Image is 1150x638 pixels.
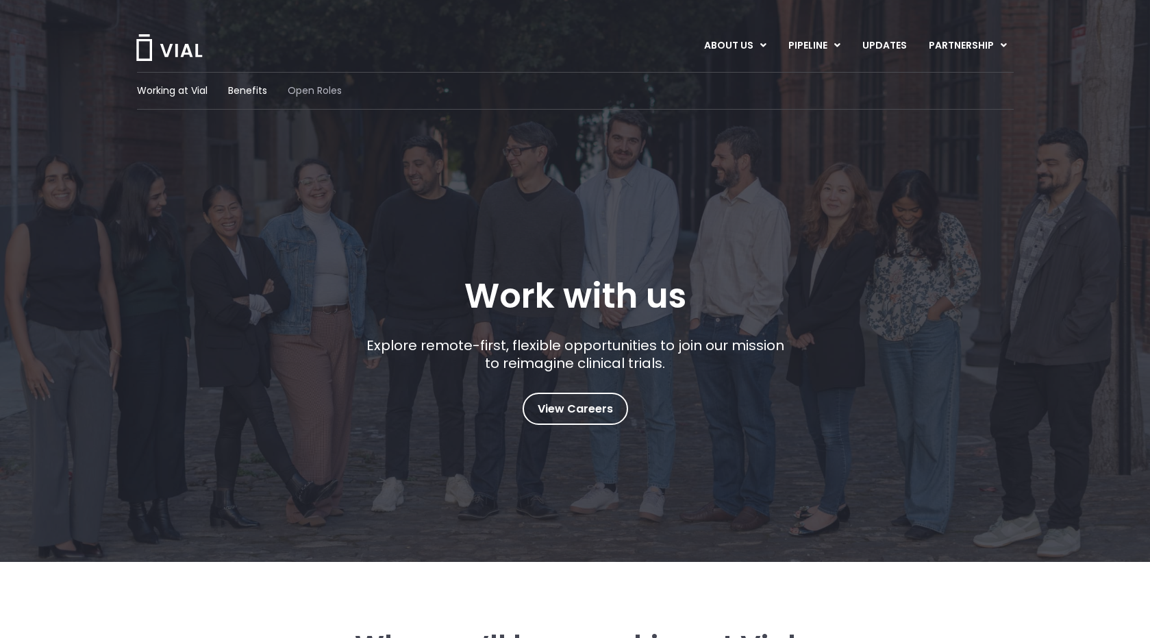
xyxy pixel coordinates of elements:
h1: Work with us [464,276,686,316]
a: PARTNERSHIPMenu Toggle [918,34,1018,58]
a: Open Roles [288,84,342,98]
a: Working at Vial [137,84,208,98]
a: UPDATES [851,34,917,58]
span: View Careers [538,400,613,418]
a: ABOUT USMenu Toggle [693,34,777,58]
a: PIPELINEMenu Toggle [777,34,851,58]
a: Benefits [228,84,267,98]
p: Explore remote-first, flexible opportunities to join our mission to reimagine clinical trials. [361,336,789,372]
img: Vial Logo [135,34,203,61]
a: View Careers [523,393,628,425]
